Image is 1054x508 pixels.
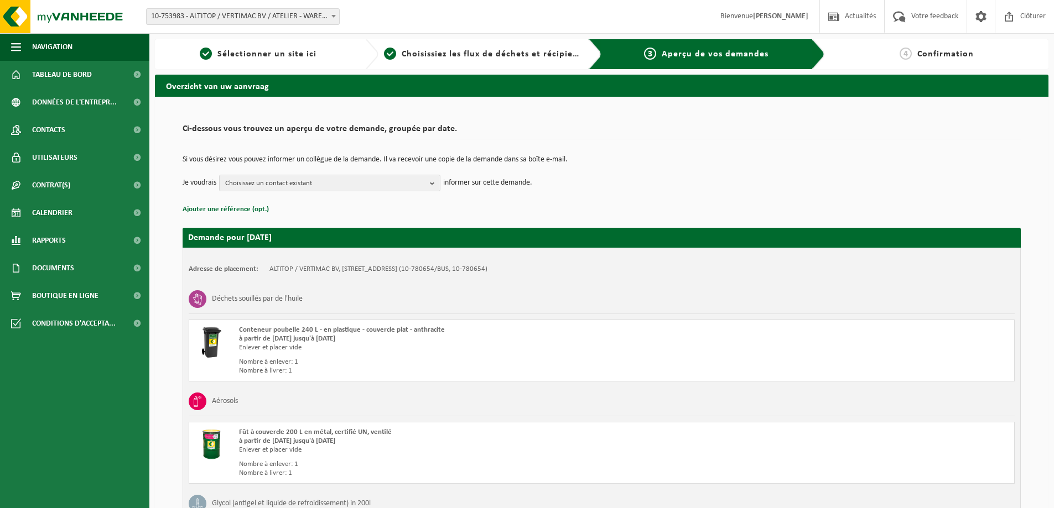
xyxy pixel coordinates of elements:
span: Boutique en ligne [32,282,98,310]
div: Nombre à enlever: 1 [239,460,646,469]
button: Choisissez un contact existant [219,175,440,191]
p: Je voudrais [183,175,216,191]
span: Choisissez un contact existant [225,175,425,192]
a: 2Choisissiez les flux de déchets et récipients [384,48,580,61]
td: ALTITOP / VERTIMAC BV, [STREET_ADDRESS] (10-780654/BUS, 10-780654) [269,265,487,274]
strong: [PERSON_NAME] [753,12,808,20]
iframe: chat widget [6,484,185,508]
button: Ajouter une référence (opt.) [183,202,269,217]
h2: Ci-dessous vous trouvez un aperçu de votre demande, groupée par date. [183,124,1021,139]
span: Contacts [32,116,65,144]
span: 10-753983 - ALTITOP / VERTIMAC BV / ATELIER - WAREGEM [147,9,339,24]
div: Enlever et placer vide [239,343,646,352]
span: Conteneur poubelle 240 L - en plastique - couvercle plat - anthracite [239,326,445,333]
span: Rapports [32,227,66,254]
span: 10-753983 - ALTITOP / VERTIMAC BV / ATELIER - WAREGEM [146,8,340,25]
span: Contrat(s) [32,171,70,199]
span: 2 [384,48,396,60]
div: Nombre à livrer: 1 [239,366,646,375]
span: Tableau de bord [32,61,92,88]
div: Nombre à enlever: 1 [239,358,646,366]
div: Enlever et placer vide [239,446,646,454]
span: Fût à couvercle 200 L en métal, certifié UN, ventilé [239,428,392,436]
span: Choisissiez les flux de déchets et récipients [402,50,586,59]
p: informer sur cette demande. [443,175,532,191]
strong: Demande pour [DATE] [188,233,272,242]
div: Nombre à livrer: 1 [239,469,646,478]
span: 4 [900,48,912,60]
span: Aperçu de vos demandes [662,50,769,59]
span: Confirmation [917,50,974,59]
strong: Adresse de placement: [189,265,258,273]
span: 1 [200,48,212,60]
span: Sélectionner un site ici [217,50,316,59]
p: Si vous désirez vous pouvez informer un collègue de la demande. Il va recevoir une copie de la de... [183,156,1021,164]
span: Utilisateurs [32,144,77,171]
img: WB-0240-HPE-BK-01.png [195,326,228,359]
h2: Overzicht van uw aanvraag [155,75,1048,96]
img: PB-OT-0200-MET-00-03.png [195,428,228,461]
span: Calendrier [32,199,72,227]
strong: à partir de [DATE] jusqu'à [DATE] [239,437,335,444]
strong: à partir de [DATE] jusqu'à [DATE] [239,335,335,342]
span: Documents [32,254,74,282]
span: Données de l'entrepr... [32,88,117,116]
a: 1Sélectionner un site ici [160,48,356,61]
span: 3 [644,48,656,60]
span: Conditions d'accepta... [32,310,116,337]
span: Navigation [32,33,72,61]
h3: Aérosols [212,392,238,410]
h3: Déchets souillés par de l'huile [212,290,303,308]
